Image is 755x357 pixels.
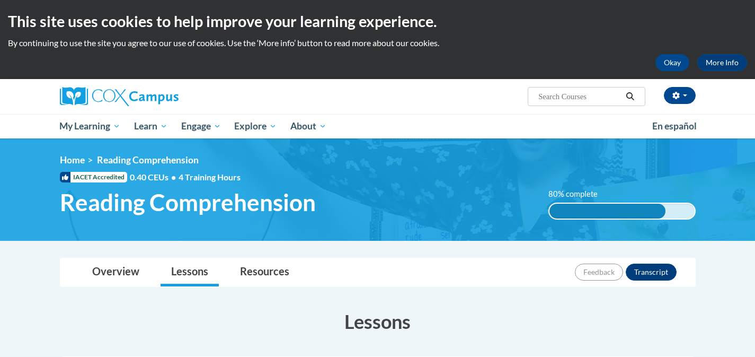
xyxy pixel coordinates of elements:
button: Transcript [626,264,677,281]
span: Explore [234,120,277,133]
button: Feedback [575,264,623,281]
button: Okay [655,54,689,71]
a: Home [60,154,85,166]
span: Learn [134,120,167,133]
div: 80% complete [549,204,665,219]
a: About [283,114,333,138]
span: IACET Accredited [60,172,127,182]
a: Learn [127,114,174,138]
img: Cox Campus [60,87,179,106]
h2: This site uses cookies to help improve your learning experience. [8,11,747,32]
span: Reading Comprehension [60,188,316,216]
a: Lessons [161,258,219,286]
h3: Lessons [60,308,696,335]
a: En español [645,115,704,137]
a: Cox Campus [60,87,261,106]
a: Resources [229,258,300,286]
span: Engage [181,120,221,133]
span: 0.40 CEUs [130,171,179,183]
span: 4 Training Hours [179,172,241,182]
input: Search Courses [537,90,622,103]
a: Overview [82,258,150,286]
div: Main menu [44,114,712,138]
a: Engage [174,114,228,138]
span: My Learning [59,120,120,133]
a: Explore [227,114,283,138]
a: My Learning [53,114,128,138]
button: Account Settings [664,87,696,104]
span: • [171,172,176,182]
p: By continuing to use the site you agree to our use of cookies. Use the ‘More info’ button to read... [8,37,747,49]
span: About [290,120,326,133]
label: 80% complete [548,188,609,200]
span: Reading Comprehension [97,154,199,166]
button: Search [622,90,638,103]
a: More Info [697,54,747,71]
span: En español [652,120,697,132]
